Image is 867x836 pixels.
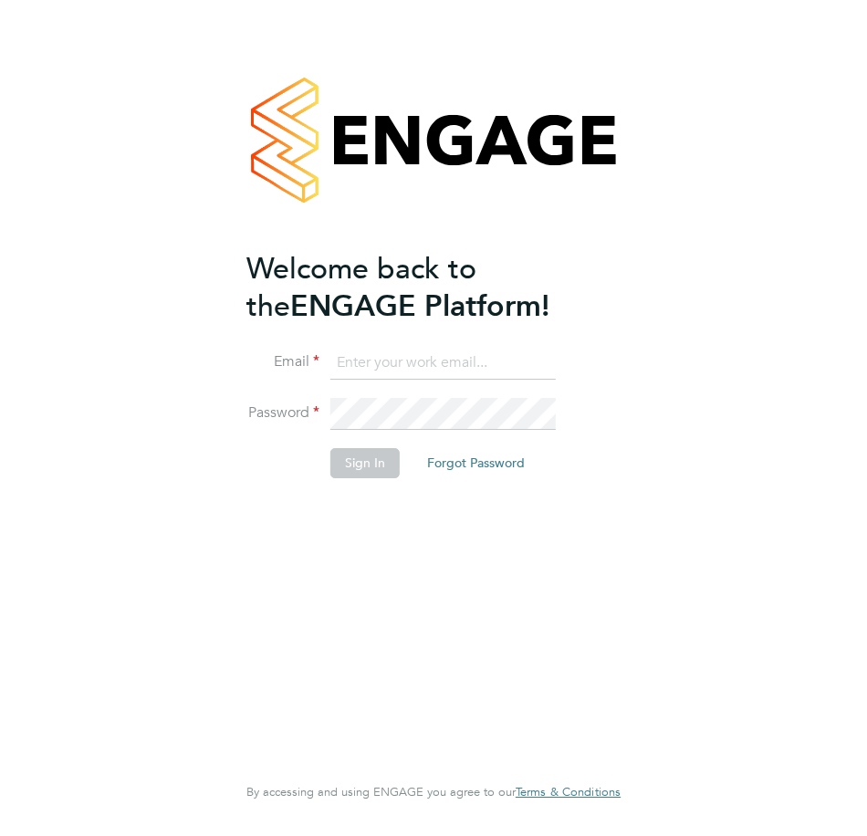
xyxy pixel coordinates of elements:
[246,784,621,799] span: By accessing and using ENGAGE you agree to our
[516,784,621,799] span: Terms & Conditions
[330,448,400,477] button: Sign In
[246,250,602,325] h2: ENGAGE Platform!
[246,251,476,324] span: Welcome back to the
[413,448,539,477] button: Forgot Password
[246,352,319,371] label: Email
[516,785,621,799] a: Terms & Conditions
[330,347,556,380] input: Enter your work email...
[246,403,319,423] label: Password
